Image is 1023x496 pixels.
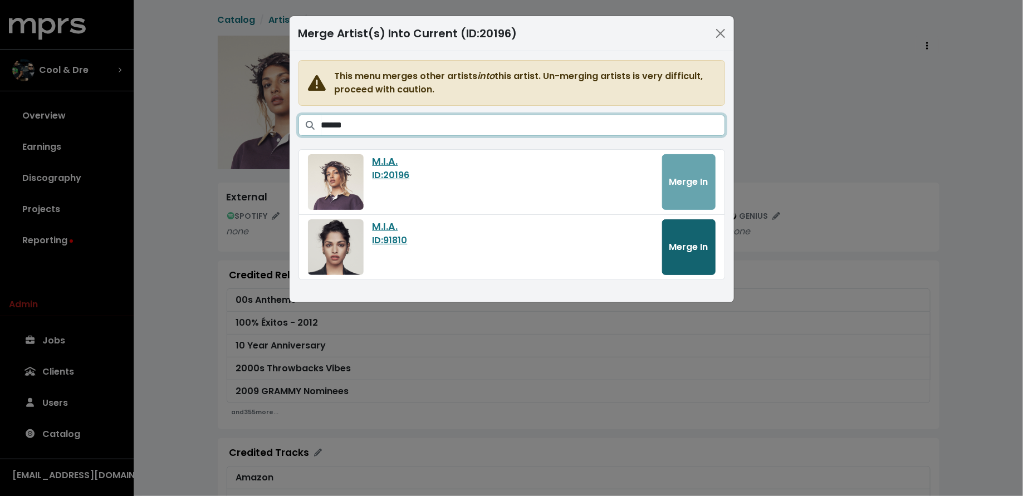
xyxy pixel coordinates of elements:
div: ID: 91810 [373,234,653,247]
img: This artist [308,219,364,275]
button: Merge In [662,219,716,275]
div: Merge Artist(s) Into Current (ID: 20196 ) [298,25,517,42]
a: M.I.A.ID:20196 [373,154,653,182]
a: M.I.A.ID:91810 [373,219,653,247]
button: Close [712,24,730,42]
input: Search artists [321,115,725,136]
div: M.I.A. [373,219,653,234]
img: This artist [308,154,364,210]
i: into [478,70,495,82]
span: Merge In [669,240,708,253]
div: ID: 20196 [373,169,653,182]
span: This menu merges other artists this artist. Un-merging artists is very difficult, proceed with ca... [335,70,716,96]
div: M.I.A. [373,154,653,169]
